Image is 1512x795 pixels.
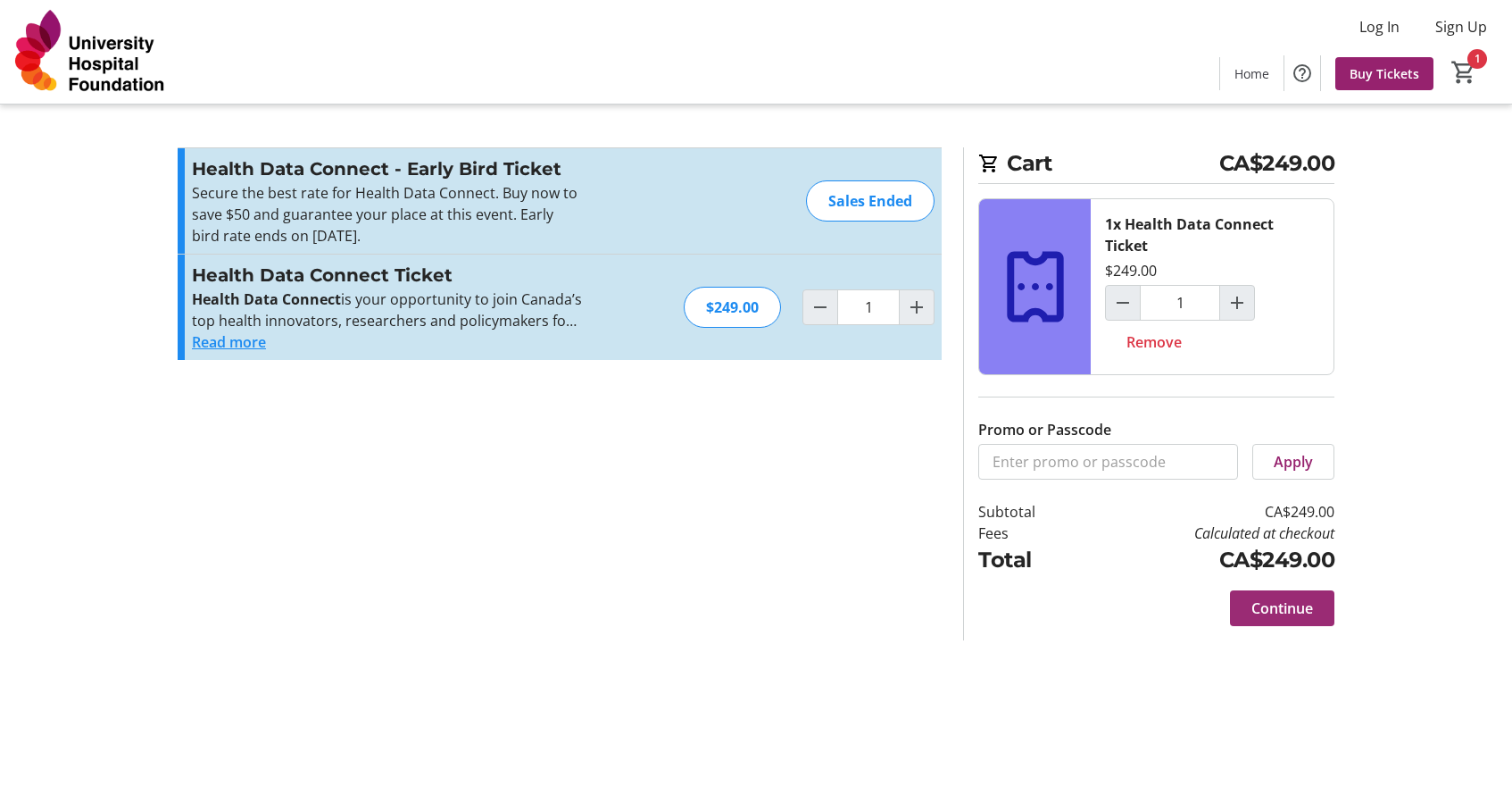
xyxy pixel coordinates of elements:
button: Sign Up [1421,13,1501,41]
td: CA$249.00 [1082,544,1334,576]
span: Buy Tickets [1350,64,1419,83]
input: Health Data Connect Ticket Quantity [837,289,900,325]
button: Apply [1252,444,1334,480]
button: Cart [1448,56,1480,88]
span: Sign Up [1435,16,1487,38]
td: Total [978,544,1082,576]
span: Log In [1359,16,1400,38]
button: Log In [1345,13,1414,41]
p: Secure the best rate for Health Data Connect. Buy now to save $50 and guarantee your place at thi... [192,182,582,247]
button: Increment by one [900,290,934,324]
span: Continue [1251,598,1313,619]
div: 1x Health Data Connect Ticket [1105,213,1319,256]
div: Sales Ended [806,180,935,222]
input: Health Data Connect Ticket Quantity [1140,285,1220,321]
span: Home [1234,64,1269,83]
span: Apply [1274,451,1313,473]
label: Promo or Passcode [978,419,1111,440]
div: $249.00 [1105,260,1157,281]
div: $249.00 [684,287,781,328]
input: Enter promo or passcode [978,444,1238,480]
button: Continue [1230,590,1334,626]
h3: Health Data Connect Ticket [192,262,582,289]
span: Remove [1126,331,1182,353]
td: CA$249.00 [1082,501,1334,523]
td: Calculated at checkout [1082,523,1334,544]
span: CA$249.00 [1219,147,1335,180]
button: Read more [192,331,266,353]
button: Help [1284,55,1320,91]
h2: Cart [978,147,1334,184]
button: Increment by one [1220,286,1254,320]
button: Decrement by one [1106,286,1140,320]
button: Remove [1105,324,1203,360]
strong: Health Data Connect [192,289,341,309]
p: is your opportunity to join Canada’s top health innovators, researchers and policymakers for a fu... [192,289,582,331]
td: Subtotal [978,501,1082,523]
a: Home [1220,57,1284,90]
img: University Hospital Foundation's Logo [11,7,170,96]
td: Fees [978,523,1082,544]
button: Decrement by one [803,290,837,324]
a: Buy Tickets [1335,57,1433,90]
h3: Health Data Connect - Early Bird Ticket [192,155,582,182]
